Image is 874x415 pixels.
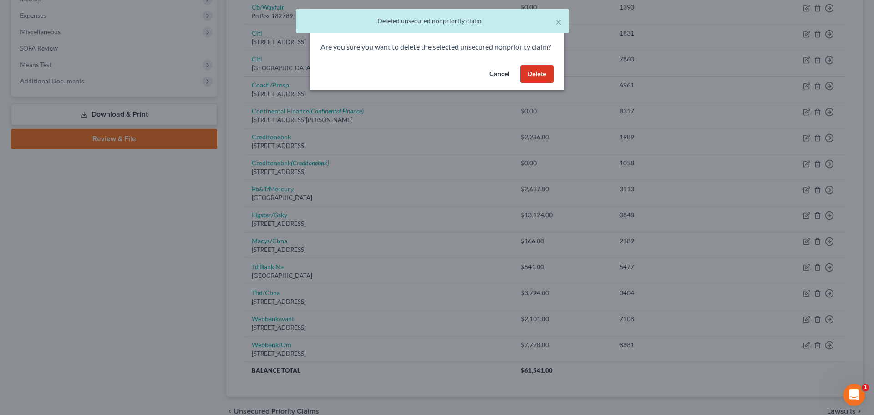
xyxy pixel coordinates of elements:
[843,384,865,406] iframe: Intercom live chat
[862,384,869,391] span: 1
[520,65,554,83] button: Delete
[303,16,562,26] div: Deleted unsecured nonpriority claim
[320,42,554,52] p: Are you sure you want to delete the selected unsecured nonpriority claim?
[555,16,562,27] button: ×
[482,65,517,83] button: Cancel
